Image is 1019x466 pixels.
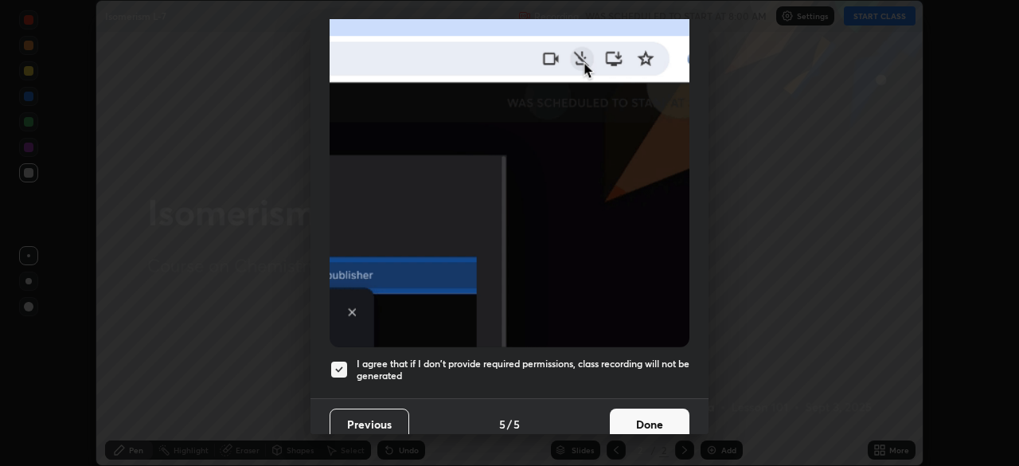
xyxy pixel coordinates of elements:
[330,409,409,441] button: Previous
[507,416,512,433] h4: /
[610,409,689,441] button: Done
[357,358,689,382] h5: I agree that if I don't provide required permissions, class recording will not be generated
[513,416,520,433] h4: 5
[499,416,506,433] h4: 5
